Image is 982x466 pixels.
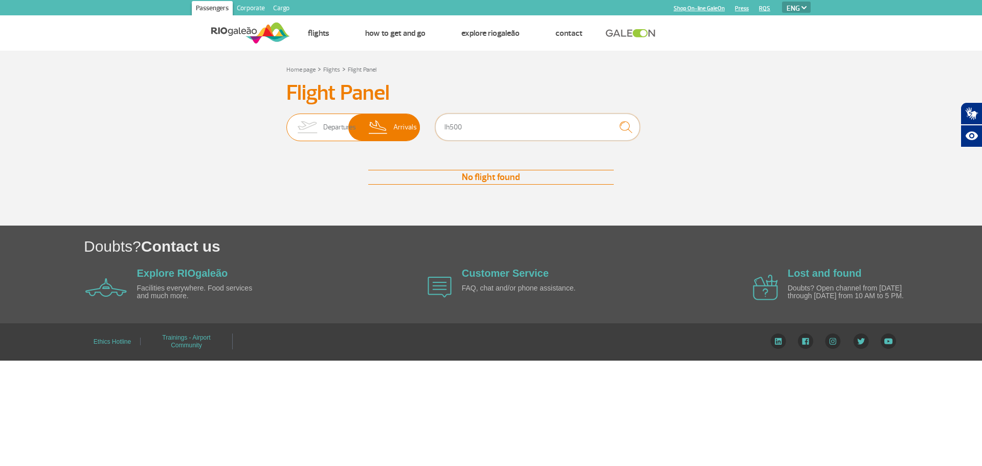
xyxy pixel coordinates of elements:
[555,28,583,38] a: Contact
[461,28,520,38] a: Explore RIOgaleão
[853,334,869,349] img: Twitter
[137,268,228,279] a: Explore RIOgaleão
[323,114,356,141] span: Departures
[94,335,131,349] a: Ethics Hotline
[759,5,770,12] a: RQS
[788,284,905,300] p: Doubts? Open channel from [DATE] through [DATE] from 10 AM to 5 PM.
[674,5,725,12] a: Shop On-line GaleOn
[323,66,340,74] a: Flights
[798,334,813,349] img: Facebook
[192,1,233,17] a: Passengers
[462,268,549,279] a: Customer Service
[233,1,269,17] a: Corporate
[348,66,376,74] a: Flight Panel
[141,238,220,255] span: Contact us
[770,334,786,349] img: LinkedIn
[291,114,323,141] img: slider-embarque
[753,275,778,300] img: airplane icon
[961,102,982,125] button: Abrir tradutor de língua de sinais.
[84,236,982,257] h1: Doubts?
[825,334,841,349] img: Instagram
[318,63,321,75] a: >
[85,278,127,297] img: airplane icon
[286,66,316,74] a: Home page
[961,125,982,147] button: Abrir recursos assistivos.
[393,114,417,141] span: Arrivals
[881,334,896,349] img: YouTube
[308,28,329,38] a: Flights
[961,102,982,147] div: Plugin de acessibilidade da Hand Talk.
[137,284,255,300] p: Facilities everywhere. Food services and much more.
[735,5,749,12] a: Press
[365,28,426,38] a: How to get and go
[428,277,452,298] img: airplane icon
[788,268,861,279] a: Lost and found
[435,114,640,141] input: Flight, city or airline
[462,284,579,292] p: FAQ, chat and/or phone assistance.
[162,330,210,352] a: Trainings - Airport Community
[269,1,294,17] a: Cargo
[363,114,393,141] img: slider-desembarque
[286,80,696,106] h3: Flight Panel
[368,170,614,185] div: No flight found
[342,63,346,75] a: >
